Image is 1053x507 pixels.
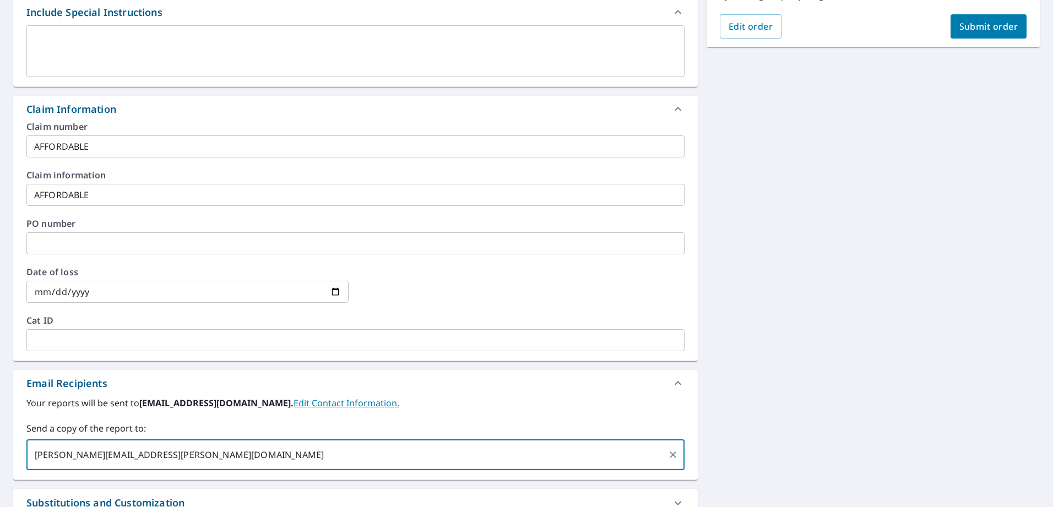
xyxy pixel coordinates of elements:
[729,20,773,32] span: Edit order
[26,122,685,131] label: Claim number
[26,396,685,410] label: Your reports will be sent to
[26,268,349,276] label: Date of loss
[13,370,698,396] div: Email Recipients
[26,422,685,435] label: Send a copy of the report to:
[951,14,1027,39] button: Submit order
[26,376,107,391] div: Email Recipients
[26,219,685,228] label: PO number
[26,171,685,179] label: Claim information
[294,397,399,409] a: EditContactInfo
[26,102,116,117] div: Claim Information
[665,447,681,462] button: Clear
[720,14,782,39] button: Edit order
[26,316,685,325] label: Cat ID
[139,397,294,409] b: [EMAIL_ADDRESS][DOMAIN_NAME].
[959,20,1018,32] span: Submit order
[13,96,698,122] div: Claim Information
[26,5,162,20] div: Include Special Instructions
